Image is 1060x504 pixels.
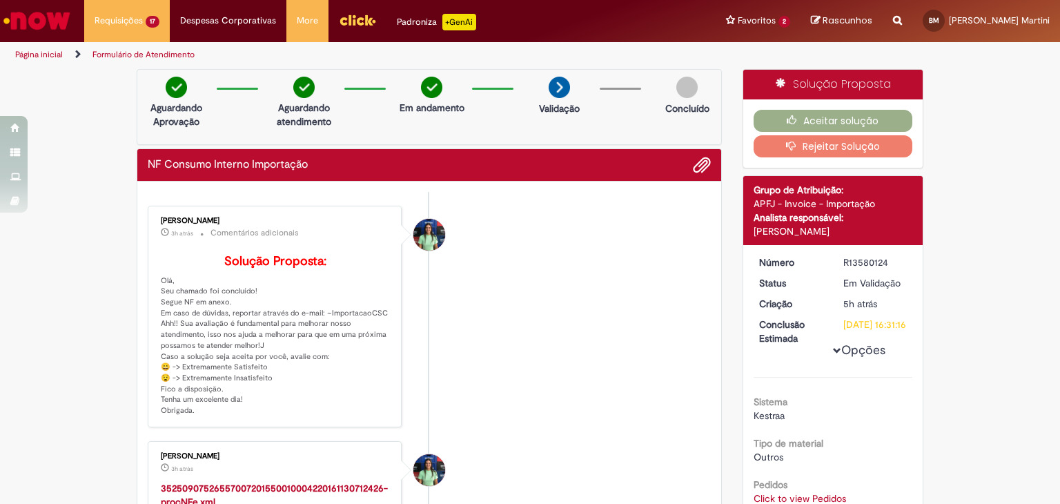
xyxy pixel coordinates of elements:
[421,77,442,98] img: check-circle-green.png
[297,14,318,28] span: More
[843,297,907,311] div: 30/09/2025 09:31:15
[10,42,696,68] ul: Trilhas de página
[949,14,1050,26] span: [PERSON_NAME] Martini
[754,478,787,491] b: Pedidos
[929,16,939,25] span: BM
[171,465,193,473] time: 30/09/2025 11:36:21
[171,465,193,473] span: 3h atrás
[148,159,308,171] h2: NF Consumo Interno Importação Histórico de tíquete
[743,70,923,99] div: Solução Proposta
[754,211,913,224] div: Analista responsável:
[754,409,785,422] span: Kestraa
[1,7,72,35] img: ServiceNow
[210,227,299,239] small: Comentários adicionais
[665,101,709,115] p: Concluído
[843,255,907,269] div: R13580124
[754,135,913,157] button: Rejeitar Solução
[143,101,210,128] p: Aguardando Aprovação
[843,318,907,331] div: [DATE] 16:31:16
[754,437,823,449] b: Tipo de material
[161,255,391,416] p: Olá, Seu chamado foi concluído! Segue NF em anexo. Em caso de dúvidas, reportar através do e-mail...
[224,253,326,269] b: Solução Proposta:
[749,297,834,311] dt: Criação
[693,156,711,174] button: Adicionar anexos
[823,14,872,27] span: Rascunhos
[539,101,580,115] p: Validação
[778,16,790,28] span: 2
[442,14,476,30] p: +GenAi
[339,10,376,30] img: click_logo_yellow_360x200.png
[166,77,187,98] img: check-circle-green.png
[180,14,276,28] span: Despesas Corporativas
[738,14,776,28] span: Favoritos
[749,255,834,269] dt: Número
[811,14,872,28] a: Rascunhos
[754,451,783,463] span: Outros
[754,197,913,211] div: APFJ - Invoice - Importação
[171,229,193,238] time: 30/09/2025 11:36:27
[754,110,913,132] button: Aceitar solução
[146,16,159,28] span: 17
[549,77,570,98] img: arrow-next.png
[749,318,834,345] dt: Conclusão Estimada
[843,276,907,290] div: Em Validação
[400,101,464,115] p: Em andamento
[754,224,913,238] div: [PERSON_NAME]
[293,77,315,98] img: check-circle-green.png
[843,298,877,310] span: 5h atrás
[676,77,698,98] img: img-circle-grey.png
[92,49,195,60] a: Formulário de Atendimento
[749,276,834,290] dt: Status
[397,14,476,30] div: Padroniza
[161,217,391,225] div: [PERSON_NAME]
[843,298,877,310] time: 30/09/2025 09:31:15
[413,454,445,486] div: Camila Marques Da Silva
[754,396,787,408] b: Sistema
[413,219,445,251] div: Camila Marques Da Silva
[171,229,193,238] span: 3h atrás
[161,452,391,461] div: [PERSON_NAME]
[754,183,913,197] div: Grupo de Atribuição:
[15,49,63,60] a: Página inicial
[95,14,143,28] span: Requisições
[271,101,337,128] p: Aguardando atendimento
